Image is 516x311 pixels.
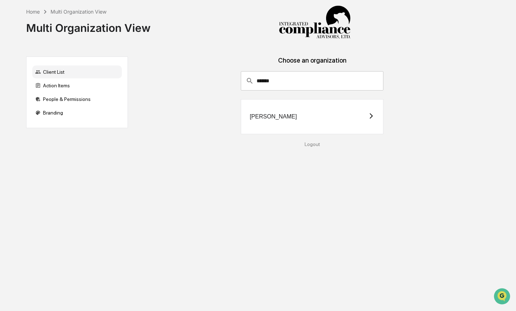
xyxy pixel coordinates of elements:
div: 🖐️ [7,91,13,97]
div: Home [26,9,40,15]
div: Branding [32,106,122,119]
a: 🗄️Attestations [49,87,92,100]
div: People & Permissions [32,93,122,106]
div: Action Items [32,79,122,92]
p: How can we help? [7,15,130,26]
img: Integrated Compliance Advisors [279,6,350,39]
div: consultant-dashboard__filter-organizations-search-bar [241,71,383,91]
div: Logout [134,141,491,147]
div: 🔎 [7,105,13,110]
button: Start new chat [122,57,130,65]
span: Preclearance [14,90,46,97]
div: Multi Organization View [26,16,150,34]
a: Powered byPylon [51,121,87,127]
div: 🗄️ [52,91,58,97]
span: Data Lookup [14,104,45,111]
a: 🖐️Preclearance [4,87,49,100]
span: Attestations [59,90,89,97]
div: Choose an organization [134,57,491,71]
a: 🔎Data Lookup [4,101,48,114]
div: [PERSON_NAME] [250,113,297,120]
div: We're available if you need us! [24,62,91,68]
span: Pylon [71,121,87,127]
img: 1746055101610-c473b297-6a78-478c-a979-82029cc54cd1 [7,55,20,68]
div: Start new chat [24,55,118,62]
iframe: Open customer support [493,287,512,307]
div: Client List [32,65,122,78]
div: Multi Organization View [51,9,106,15]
